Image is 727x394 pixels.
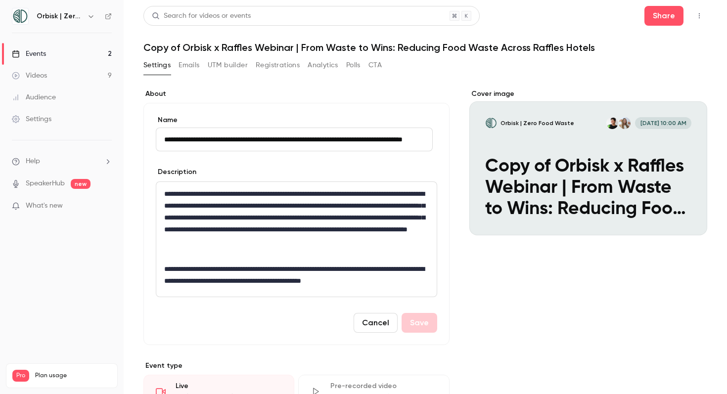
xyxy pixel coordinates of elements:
li: help-dropdown-opener [12,156,112,167]
label: Cover image [469,89,707,99]
button: Cancel [354,313,398,333]
button: CTA [368,57,382,73]
label: Description [156,167,196,177]
span: Pro [12,370,29,382]
h1: Copy of Orbisk x Raffles Webinar | From Waste to Wins: Reducing Food Waste Across Raffles Hotels [143,42,707,53]
a: SpeakerHub [26,178,65,189]
div: Settings [12,114,51,124]
img: Orbisk | Zero Food Waste [12,8,28,24]
div: Live [176,381,282,391]
div: Search for videos or events [152,11,251,21]
section: description [156,181,437,297]
span: Plan usage [35,372,111,380]
p: Event type [143,361,450,371]
span: new [71,179,91,189]
section: Cover image [469,89,707,235]
label: About [143,89,450,99]
div: Audience [12,92,56,102]
button: Analytics [308,57,338,73]
iframe: Noticeable Trigger [100,202,112,211]
button: Share [644,6,683,26]
button: Emails [179,57,199,73]
div: editor [156,182,437,297]
div: Events [12,49,46,59]
button: Registrations [256,57,300,73]
button: Polls [346,57,361,73]
span: Help [26,156,40,167]
label: Name [156,115,437,125]
button: UTM builder [208,57,248,73]
span: What's new [26,201,63,211]
h6: Orbisk | Zero Food Waste [37,11,83,21]
div: Pre-recorded video [330,381,437,391]
button: Settings [143,57,171,73]
div: Videos [12,71,47,81]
